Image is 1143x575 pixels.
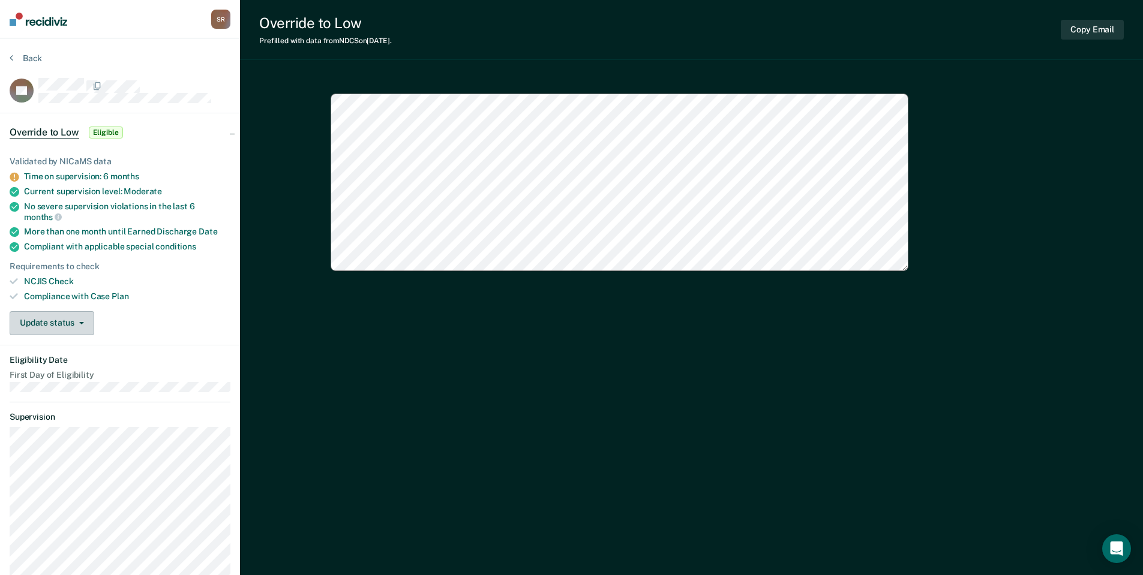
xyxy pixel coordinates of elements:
span: Override to Low [10,127,79,139]
div: Current supervision level: [24,186,230,197]
button: Update status [10,311,94,335]
dt: Supervision [10,412,230,422]
dt: Eligibility Date [10,355,230,365]
div: Open Intercom Messenger [1102,534,1131,563]
span: conditions [155,242,196,251]
button: SR [211,10,230,29]
span: Date [199,227,217,236]
div: No severe supervision violations in the last 6 [24,201,230,222]
button: Copy Email [1061,20,1124,40]
div: Override to Low [259,14,392,32]
span: Check [49,276,73,286]
div: Prefilled with data from NDCS on [DATE] . [259,37,392,45]
img: Recidiviz [10,13,67,26]
div: Requirements to check [10,261,230,272]
div: Compliant with applicable special [24,242,230,252]
div: NCJIS [24,276,230,287]
div: Validated by NICaMS data [10,156,230,167]
dt: First Day of Eligibility [10,370,230,380]
div: Compliance with Case [24,291,230,302]
div: S R [211,10,230,29]
div: Time on supervision: 6 months [24,171,230,182]
button: Back [10,53,42,64]
span: Eligible [89,127,123,139]
span: Plan [112,291,128,301]
div: More than one month until Earned Discharge [24,227,230,237]
span: months [24,212,62,222]
span: Moderate [124,186,162,196]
